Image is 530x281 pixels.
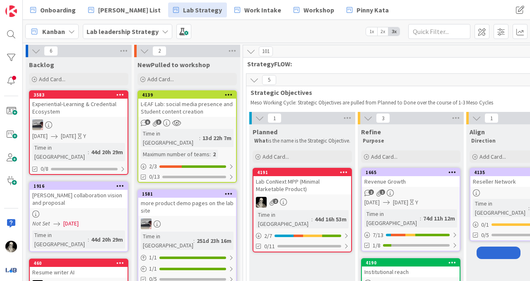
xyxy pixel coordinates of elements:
[32,132,48,140] span: [DATE]
[342,2,394,17] a: Pinny Kata
[138,190,236,216] div: 1581more product demo pages on the lab site
[30,259,128,278] div: 460Resume writer AI
[210,150,211,159] span: :
[89,235,125,244] div: 44d 20h 29m
[30,91,128,99] div: 3583
[289,2,339,17] a: Workshop
[32,143,88,161] div: Time in [GEOGRAPHIC_DATA]
[253,231,351,241] div: 2/7
[63,219,79,228] span: [DATE]
[420,214,421,223] span: :
[149,172,160,181] span: 0/13
[311,215,313,224] span: :
[98,5,161,15] span: [PERSON_NAME] List
[30,259,128,267] div: 460
[61,132,76,140] span: [DATE]
[373,231,383,240] span: 7 / 13
[25,2,81,17] a: Onboarding
[253,197,351,208] div: WS
[30,267,128,278] div: Resume writer AI
[149,162,157,171] span: 2 / 3
[5,264,17,276] img: avatar
[362,169,460,187] div: 1665Revenue Growth
[253,169,351,176] div: 4191
[253,176,351,194] div: Lab ConNext MPP (Minimal Marketable Product)
[481,220,489,229] span: 0 / 1
[41,165,48,173] span: 0/8
[380,189,385,195] span: 1
[364,209,420,228] div: Time in [GEOGRAPHIC_DATA]
[211,150,218,159] div: 2
[304,5,334,15] span: Workshop
[393,198,408,207] span: [DATE]
[138,252,236,263] div: 1/1
[32,119,43,130] img: jB
[142,92,236,98] div: 4139
[138,161,236,172] div: 2/3
[254,138,350,144] p: is the name is the Strategic Objective.
[256,197,267,208] img: WS
[138,218,236,229] div: jB
[362,169,460,176] div: 1665
[29,90,128,175] a: 3583Experiential‑Learning & Credential EcosystemjB[DATE][DATE]YTime in [GEOGRAPHIC_DATA]:44d 20h ...
[30,91,128,117] div: 3583Experiential‑Learning & Credential Ecosystem
[473,199,528,217] div: Time in [GEOGRAPHIC_DATA]
[138,264,236,274] div: 1/1
[30,182,128,190] div: 1916
[264,242,275,251] span: 0/11
[470,128,485,136] span: Align
[366,260,460,266] div: 4190
[30,119,128,130] div: jB
[528,203,530,213] span: :
[200,133,234,143] div: 13d 22h 7m
[273,199,278,204] span: 2
[83,132,86,140] div: Y
[32,220,50,227] i: Not Set
[481,231,489,240] span: 0/5
[141,129,199,147] div: Time in [GEOGRAPHIC_DATA]
[88,235,89,244] span: :
[138,198,236,216] div: more product demo pages on the lab site
[40,5,76,15] span: Onboarding
[156,119,161,125] span: 3
[88,148,89,157] span: :
[366,27,377,36] span: 1x
[141,150,210,159] div: Maximum number of teams
[44,46,58,56] span: 6
[147,75,174,83] span: Add Card...
[149,253,157,262] span: 1 / 1
[244,5,281,15] span: Work Intake
[138,91,236,99] div: 4139
[195,236,234,245] div: 251d 23h 16m
[87,27,159,36] b: Lab leadership Strategy
[30,99,128,117] div: Experiential‑Learning & Credential Ecosystem
[376,113,390,123] span: 3
[137,61,210,69] span: NewPulled to workshop
[168,2,227,17] a: Lab Strategy
[377,27,388,36] span: 2x
[362,259,460,277] div: 4190Institutional reach
[388,27,400,36] span: 3x
[264,232,272,240] span: 2 / 7
[34,183,128,189] div: 1916
[141,218,152,229] img: jB
[145,119,150,125] span: 6
[257,170,351,175] div: 4191
[408,24,470,39] input: Quick Filter...
[29,61,54,69] span: Backlog
[415,198,418,207] div: Y
[89,148,125,157] div: 44d 20h 29m
[137,90,237,183] a: 4139L-EAF Lab: social media presence and Student content creationTime in [GEOGRAPHIC_DATA]:13d 22...
[30,190,128,208] div: [PERSON_NAME] collaboration vision and proposal
[362,230,460,240] div: 7/13
[361,128,381,136] span: Refine
[229,2,286,17] a: Work Intake
[34,92,128,98] div: 3583
[362,266,460,277] div: Institutional reach
[32,230,88,249] div: Time in [GEOGRAPHIC_DATA]
[253,128,277,136] span: Planned
[362,176,460,187] div: Revenue Growth
[149,264,157,273] span: 1 / 1
[138,190,236,198] div: 1581
[361,168,460,252] a: 1665Revenue Growth[DATE][DATE]YTime in [GEOGRAPHIC_DATA]:74d 11h 12m7/131/8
